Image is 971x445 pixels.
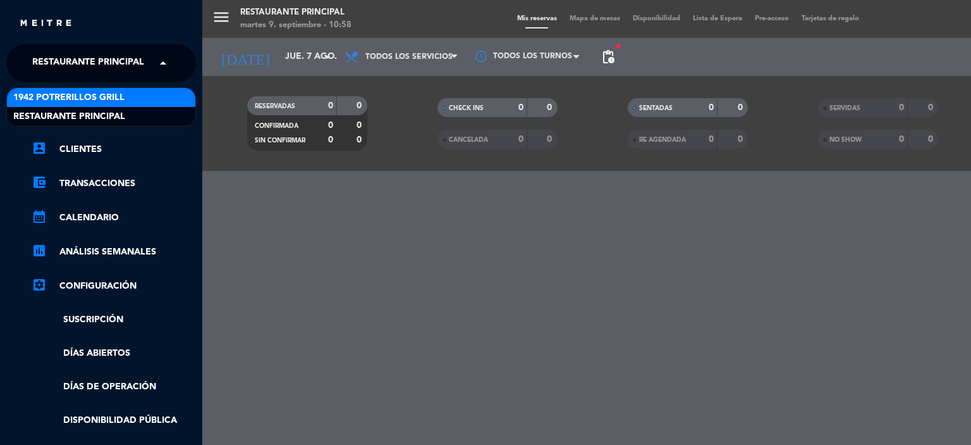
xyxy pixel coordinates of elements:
i: account_balance_wallet [32,175,47,190]
a: account_boxClientes [32,142,196,157]
a: account_balance_walletTransacciones [32,176,196,191]
span: 1942 Potrerillos Grill [13,91,125,105]
a: calendar_monthCalendario [32,210,196,225]
a: Días de Operación [32,380,196,394]
img: MEITRE [19,19,73,28]
i: settings_applications [32,277,47,292]
a: Disponibilidad pública [32,413,196,428]
a: assessmentANÁLISIS SEMANALES [32,244,196,260]
span: pending_actions [601,49,616,65]
a: Configuración [32,279,196,294]
i: account_box [32,141,47,156]
span: fiber_manual_record [614,42,622,50]
i: assessment [32,243,47,258]
a: Días abiertos [32,346,196,361]
i: calendar_month [32,209,47,224]
span: Restaurante Principal [32,50,144,77]
span: Restaurante Principal [13,110,125,124]
a: Suscripción [32,313,196,327]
